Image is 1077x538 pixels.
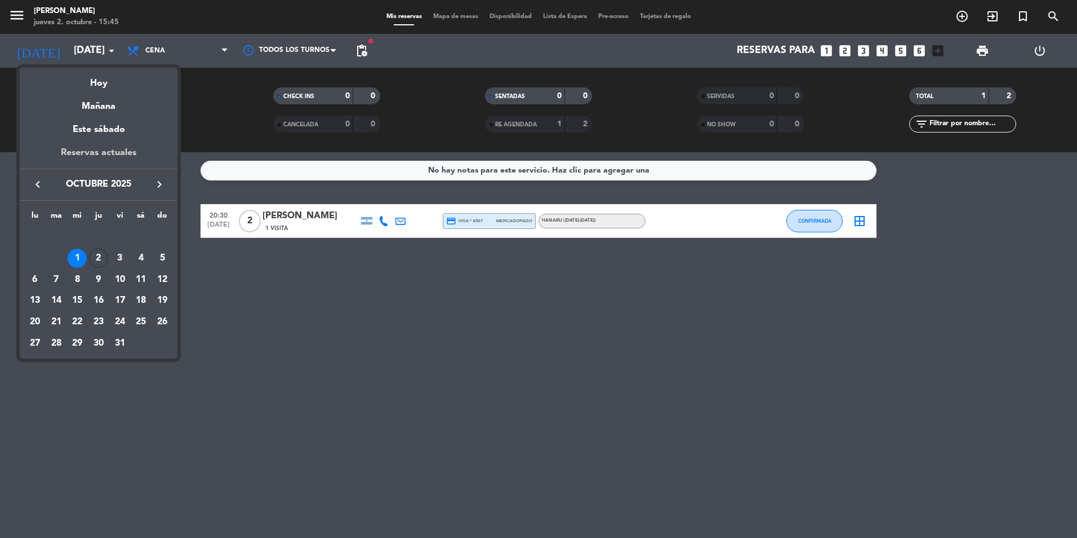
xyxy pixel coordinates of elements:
[131,270,150,289] div: 11
[131,311,152,333] td: 25 de octubre de 2025
[109,269,131,290] td: 10 de octubre de 2025
[31,178,44,191] i: keyboard_arrow_left
[20,68,177,91] div: Hoy
[110,291,130,310] div: 17
[88,290,109,311] td: 16 de octubre de 2025
[109,311,131,333] td: 24 de octubre de 2025
[48,177,149,192] span: octubre 2025
[153,291,172,310] div: 19
[66,248,88,269] td: 1 de octubre de 2025
[20,114,177,145] div: Este sábado
[152,269,173,290] td: 12 de octubre de 2025
[109,209,131,227] th: viernes
[110,312,130,332] div: 24
[24,209,46,227] th: lunes
[131,209,152,227] th: sábado
[152,311,173,333] td: 26 de octubre de 2025
[152,248,173,269] td: 5 de octubre de 2025
[89,312,108,332] div: 23
[46,311,67,333] td: 21 de octubre de 2025
[109,248,131,269] td: 3 de octubre de 2025
[20,145,177,169] div: Reservas actuales
[110,334,130,353] div: 31
[131,312,150,332] div: 25
[149,177,170,192] button: keyboard_arrow_right
[24,290,46,311] td: 13 de octubre de 2025
[25,270,44,289] div: 6
[152,290,173,311] td: 19 de octubre de 2025
[131,269,152,290] td: 11 de octubre de 2025
[46,209,67,227] th: martes
[88,248,109,269] td: 2 de octubre de 2025
[25,312,44,332] div: 20
[24,333,46,354] td: 27 de octubre de 2025
[66,209,88,227] th: miércoles
[153,312,172,332] div: 26
[47,270,66,289] div: 7
[66,333,88,354] td: 29 de octubre de 2025
[153,249,172,268] div: 5
[46,290,67,311] td: 14 de octubre de 2025
[68,270,87,289] div: 8
[89,334,108,353] div: 30
[24,311,46,333] td: 20 de octubre de 2025
[68,312,87,332] div: 22
[89,270,108,289] div: 9
[68,249,87,268] div: 1
[20,91,177,114] div: Mañana
[66,290,88,311] td: 15 de octubre de 2025
[25,291,44,310] div: 13
[88,311,109,333] td: 23 de octubre de 2025
[24,269,46,290] td: 6 de octubre de 2025
[88,209,109,227] th: jueves
[25,334,44,353] div: 27
[109,290,131,311] td: 17 de octubre de 2025
[131,290,152,311] td: 18 de octubre de 2025
[66,269,88,290] td: 8 de octubre de 2025
[153,270,172,289] div: 12
[153,178,166,191] i: keyboard_arrow_right
[110,249,130,268] div: 3
[68,334,87,353] div: 29
[24,226,173,248] td: OCT.
[66,311,88,333] td: 22 de octubre de 2025
[88,333,109,354] td: 30 de octubre de 2025
[46,333,67,354] td: 28 de octubre de 2025
[109,333,131,354] td: 31 de octubre de 2025
[110,270,130,289] div: 10
[88,269,109,290] td: 9 de octubre de 2025
[152,209,173,227] th: domingo
[28,177,48,192] button: keyboard_arrow_left
[47,312,66,332] div: 21
[131,249,150,268] div: 4
[89,249,108,268] div: 2
[131,291,150,310] div: 18
[47,334,66,353] div: 28
[46,269,67,290] td: 7 de octubre de 2025
[131,248,152,269] td: 4 de octubre de 2025
[68,291,87,310] div: 15
[47,291,66,310] div: 14
[89,291,108,310] div: 16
